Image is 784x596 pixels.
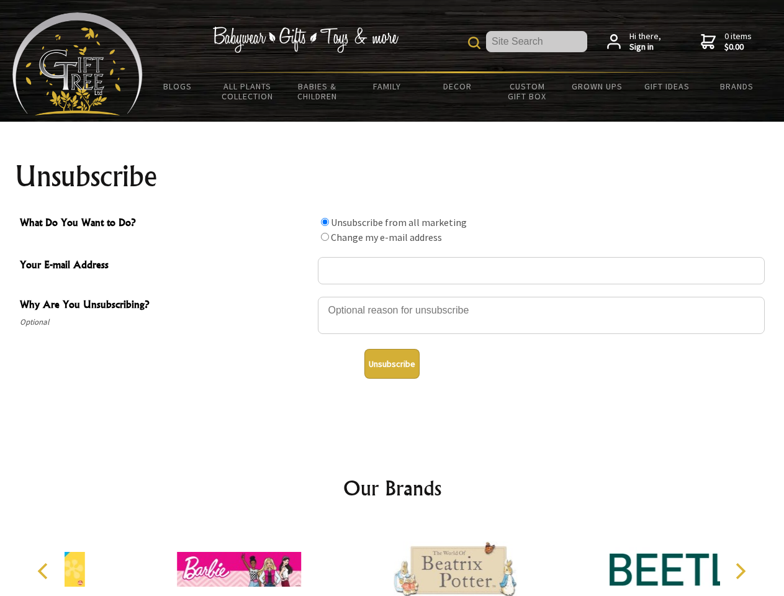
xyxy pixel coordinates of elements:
[486,31,587,52] input: Site Search
[331,231,442,243] label: Change my e-mail address
[318,297,765,334] textarea: Why Are You Unsubscribing?
[629,31,661,53] span: Hi there,
[20,315,312,330] span: Optional
[318,257,765,284] input: Your E-mail Address
[321,218,329,226] input: What Do You Want to Do?
[12,12,143,115] img: Babyware - Gifts - Toys and more...
[353,73,423,99] a: Family
[632,73,702,99] a: Gift Ideas
[212,27,399,53] img: Babywear - Gifts - Toys & more
[321,233,329,241] input: What Do You Want to Do?
[20,257,312,275] span: Your E-mail Address
[15,161,770,191] h1: Unsubscribe
[422,73,492,99] a: Decor
[701,31,752,53] a: 0 items$0.00
[468,37,480,49] img: product search
[724,30,752,53] span: 0 items
[724,42,752,53] strong: $0.00
[629,42,661,53] strong: Sign in
[607,31,661,53] a: Hi there,Sign in
[492,73,562,109] a: Custom Gift Box
[25,473,760,503] h2: Our Brands
[20,297,312,315] span: Why Are You Unsubscribing?
[702,73,772,99] a: Brands
[143,73,213,99] a: BLOGS
[213,73,283,109] a: All Plants Collection
[20,215,312,233] span: What Do You Want to Do?
[331,216,467,228] label: Unsubscribe from all marketing
[562,73,632,99] a: Grown Ups
[31,558,58,585] button: Previous
[726,558,754,585] button: Next
[364,349,420,379] button: Unsubscribe
[282,73,353,109] a: Babies & Children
